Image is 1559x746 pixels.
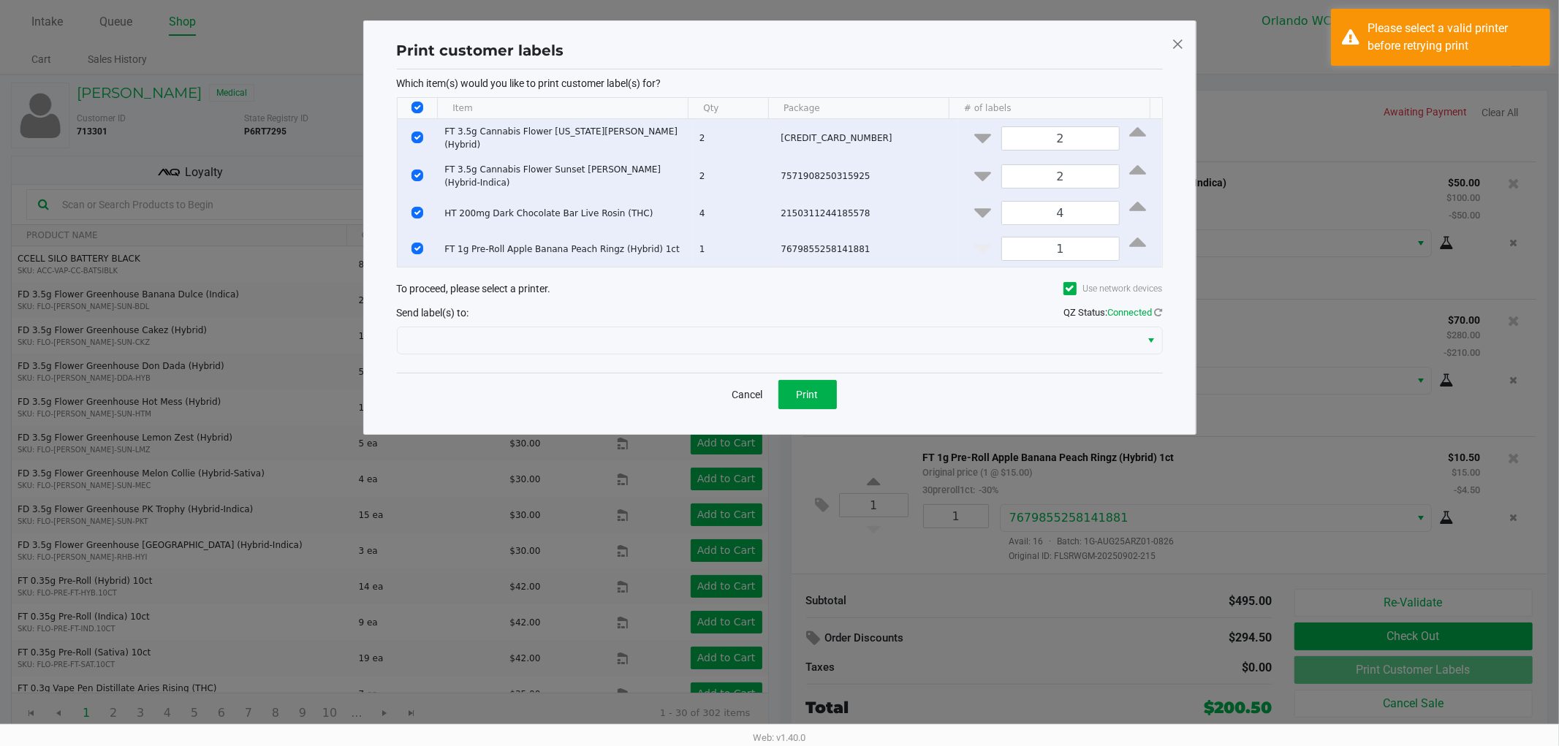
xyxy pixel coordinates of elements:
[1141,327,1162,354] button: Select
[778,380,837,409] button: Print
[437,98,688,119] th: Item
[438,195,693,231] td: HT 200mg Dark Chocolate Bar Live Rosin (THC)
[438,157,693,195] td: FT 3.5g Cannabis Flower Sunset [PERSON_NAME] (Hybrid-Indica)
[397,39,564,61] h1: Print customer labels
[411,170,423,181] input: Select Row
[768,98,949,119] th: Package
[411,207,423,218] input: Select Row
[775,195,958,231] td: 2150311244185578
[397,77,1163,90] p: Which item(s) would you like to print customer label(s) for?
[723,380,773,409] button: Cancel
[397,307,469,319] span: Send label(s) to:
[1063,282,1163,295] label: Use network devices
[754,732,806,743] span: Web: v1.40.0
[1108,307,1153,318] span: Connected
[1064,307,1163,318] span: QZ Status:
[797,389,819,400] span: Print
[949,98,1149,119] th: # of labels
[411,102,423,113] input: Select All Rows
[398,98,1162,267] div: Data table
[775,119,958,157] td: [CREDIT_CARD_NUMBER]
[775,157,958,195] td: 7571908250315925
[693,157,775,195] td: 2
[438,119,693,157] td: FT 3.5g Cannabis Flower [US_STATE][PERSON_NAME] (Hybrid)
[411,132,423,143] input: Select Row
[693,195,775,231] td: 4
[438,231,693,267] td: FT 1g Pre-Roll Apple Banana Peach Ringz (Hybrid) 1ct
[693,119,775,157] td: 2
[397,283,551,294] span: To proceed, please select a printer.
[688,98,768,119] th: Qty
[1368,20,1539,55] div: Please select a valid printer before retrying print
[775,231,958,267] td: 7679855258141881
[411,243,423,254] input: Select Row
[693,231,775,267] td: 1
